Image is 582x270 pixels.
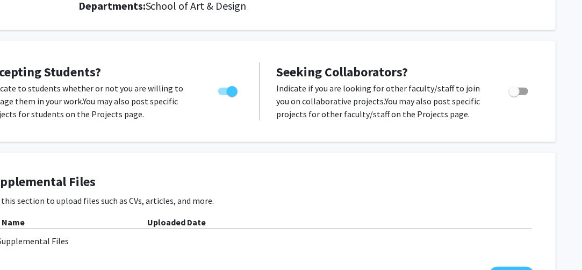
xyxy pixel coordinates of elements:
[505,82,534,98] div: Toggle
[8,222,46,262] iframe: Chat
[147,217,206,228] b: Uploaded Date
[276,63,408,80] span: Seeking Collaborators?
[276,82,488,120] p: Indicate if you are looking for other faculty/staff to join you on collaborative projects. You ma...
[214,82,243,98] div: Toggle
